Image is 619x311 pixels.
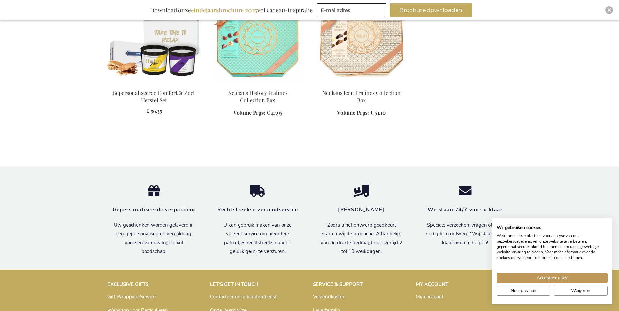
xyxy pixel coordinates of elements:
form: marketing offers and promotions [317,3,388,19]
a: Gepersonaliseerde Comfort & Zoet Herstel Set [113,89,195,104]
strong: MY ACCOUNT [416,281,448,288]
a: Neuhaus History Pralines Collection Box [211,81,304,87]
a: Mijn account [416,293,443,300]
span: € 47,95 [267,109,282,116]
button: Alle cookies weigeren [554,286,608,296]
b: eindejaarsbrochure 2025 [191,6,257,14]
strong: SERVICE & SUPPORT [313,281,363,288]
a: Verzendkosten [313,293,346,300]
span: € 56,35 [146,108,162,114]
span: Volume Prijs: [233,109,265,116]
span: Accepteer alles [537,274,567,281]
input: E-mailadres [317,3,386,17]
span: Volume Prijs: [337,109,369,116]
div: Download onze vol cadeau-inspiratie [147,3,316,17]
strong: EXCLUSIVE GIFTS [107,281,148,288]
a: Neuhaus History Pralines Collection Box [228,89,287,104]
strong: Gepersonaliseerde verpakking [113,206,195,213]
p: Speciale verzoeken, vragen of hulp nodig bij u ontwerp? Wij staan 24/7 klaar om u te helpen! [423,221,507,247]
strong: We staan 24/7 voor u klaar [428,206,503,213]
button: Pas cookie voorkeuren aan [497,286,550,296]
a: Volume Prijs: € 51,10 [337,109,386,117]
h2: Wij gebruiken cookies [497,225,608,230]
button: Brochure downloaden [390,3,472,17]
a: Personalised Comfort & Sweet Recovery Set [107,81,201,87]
div: Close [605,6,613,14]
button: Accepteer alle cookies [497,273,608,283]
p: Zodra u het ontwerp goedkeurt starten wij de productie. Afhankelijk van de drukte bedraagt de lev... [319,221,404,256]
strong: LET'S GET IN TOUCH [210,281,258,288]
span: Weigeren [571,287,590,294]
img: Close [607,8,611,12]
a: Neuhaus Icon Pralines Collection Box - Exclusive Business Gifts [315,81,408,87]
p: U kan gebruik maken van onze verzendservice om meerdere pakketjes rechtstreeks naar de gelukkige(... [216,221,300,256]
strong: Rechtstreekse verzendservice [217,206,298,213]
p: Uw geschenken worden geleverd in een gepersonaliseerde verpakking, voorzien van uw logo en/of boo... [112,221,196,256]
a: Gift Wrapping Service [107,293,156,300]
a: Volume Prijs: € 47,95 [233,109,282,117]
a: Neuhaus Icon Pralines Collection Box [322,89,401,104]
span: Nee, pas aan [511,287,536,294]
p: We kunnen deze plaatsen voor analyse van onze bezoekersgegevens, om onze website te verbeteren, g... [497,233,608,260]
strong: [PERSON_NAME] [338,206,385,213]
span: € 51,10 [370,109,386,116]
a: Contacteer onze klantendienst [210,293,277,300]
